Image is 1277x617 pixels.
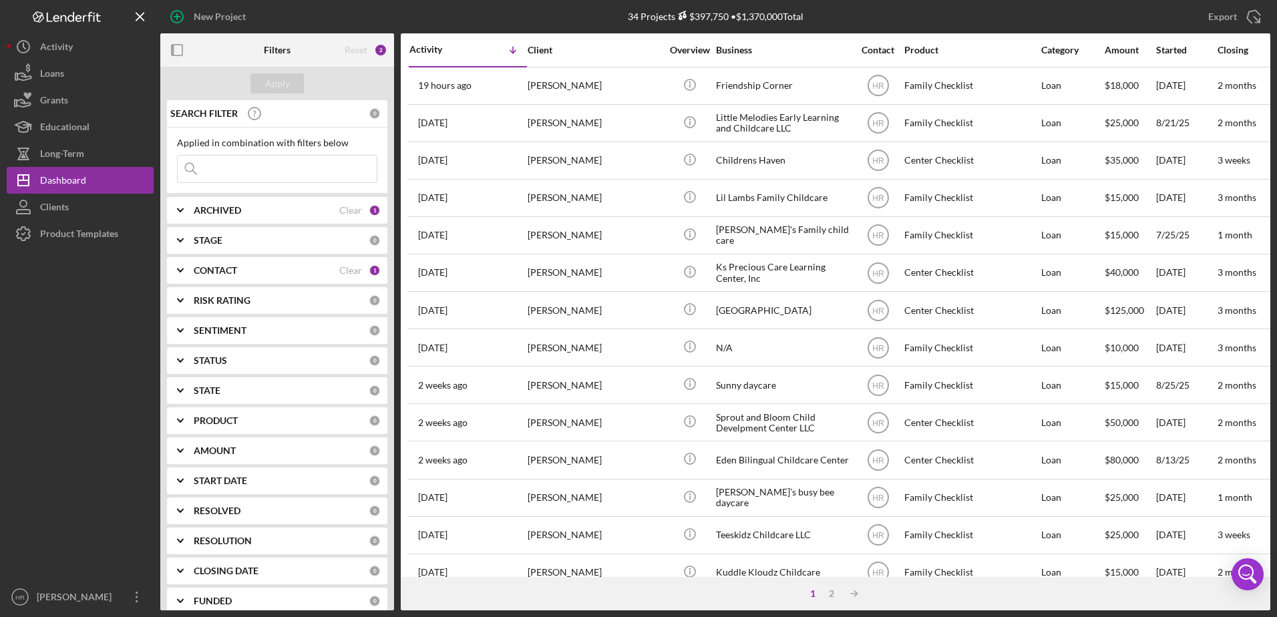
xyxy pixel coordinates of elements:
div: 8/13/25 [1156,442,1216,477]
div: 0 [369,535,381,547]
div: [PERSON_NAME] [528,442,661,477]
div: Loan [1041,292,1103,328]
b: STAGE [194,235,222,246]
span: $15,000 [1105,566,1139,578]
time: 2025-08-29 15:38 [418,567,447,578]
div: [PERSON_NAME] [528,292,661,328]
button: Long-Term [7,140,154,167]
time: 3 months [1218,192,1256,203]
div: 0 [369,108,381,120]
span: $25,000 [1105,529,1139,540]
div: Center Checklist [904,442,1038,477]
div: Activity [409,44,468,55]
b: Filters [264,45,291,55]
button: Loans [7,60,154,87]
span: $125,000 [1105,304,1144,316]
text: HR [872,531,884,540]
div: Family Checklist [904,180,1038,216]
text: HR [15,594,25,601]
time: 2025-09-04 16:06 [418,492,447,503]
div: Childrens Haven [716,143,850,178]
div: Client [528,45,661,55]
div: New Project [194,3,246,30]
time: 2025-09-11 21:56 [418,380,468,391]
time: 3 weeks [1218,529,1250,540]
div: Family Checklist [904,218,1038,253]
div: Loan [1041,555,1103,590]
time: 2 months [1218,79,1256,91]
div: Loan [1041,255,1103,290]
div: [DATE] [1156,555,1216,590]
text: HR [872,268,884,278]
button: Educational [7,114,154,140]
div: [PERSON_NAME] [528,106,661,141]
div: Loan [1041,405,1103,440]
div: 0 [369,475,381,487]
span: $15,000 [1105,229,1139,240]
div: 0 [369,565,381,577]
b: STATE [194,385,220,396]
button: Clients [7,194,154,220]
div: Family Checklist [904,106,1038,141]
div: [PERSON_NAME] [33,584,120,614]
time: 3 months [1218,266,1256,278]
div: Family Checklist [904,518,1038,553]
time: 2025-09-16 15:06 [418,305,447,316]
div: Family Checklist [904,330,1038,365]
div: [PERSON_NAME] [528,367,661,403]
div: [DATE] [1156,180,1216,216]
div: Reset [345,45,367,55]
div: 0 [369,325,381,337]
div: [PERSON_NAME] [528,330,661,365]
div: Business [716,45,850,55]
time: 2025-09-04 02:29 [418,530,447,540]
span: $80,000 [1105,454,1139,465]
div: Clients [40,194,69,224]
div: Loan [1041,68,1103,104]
div: 0 [369,355,381,367]
div: Sunny daycare [716,367,850,403]
div: Clear [339,205,362,216]
b: SENTIMENT [194,325,246,336]
b: CONTACT [194,265,237,276]
div: 0 [369,415,381,427]
span: $25,000 [1105,491,1139,503]
text: HR [872,456,884,465]
div: Center Checklist [904,255,1038,290]
b: FUNDED [194,596,232,606]
div: [PERSON_NAME] [528,180,661,216]
text: HR [872,306,884,315]
div: Kuddle Kloudz Childcare [716,555,850,590]
div: Loan [1041,442,1103,477]
div: Loan [1041,143,1103,178]
text: HR [872,343,884,353]
time: 2025-09-17 20:02 [418,267,447,278]
div: Contact [853,45,903,55]
a: Grants [7,87,154,114]
div: Sprout and Bloom Child Develpment Center LLC [716,405,850,440]
div: Friendship Corner [716,68,850,104]
button: Apply [250,73,304,93]
div: Educational [40,114,89,144]
div: Family Checklist [904,555,1038,590]
div: Little Melodies Early Learning and Childcare LLC [716,106,850,141]
b: AMOUNT [194,445,236,456]
span: $40,000 [1105,266,1139,278]
div: Teeskidz Childcare LLC [716,518,850,553]
div: Category [1041,45,1103,55]
div: [PERSON_NAME] [528,68,661,104]
div: Overview [665,45,715,55]
div: Loan [1041,180,1103,216]
div: Lil Lambs Family Childcare [716,180,850,216]
div: [PERSON_NAME] [528,480,661,516]
div: 2 [822,588,841,599]
b: SEARCH FILTER [170,108,238,119]
div: 0 [369,385,381,397]
div: [DATE] [1156,143,1216,178]
button: Dashboard [7,167,154,194]
div: Started [1156,45,1216,55]
div: Loan [1041,480,1103,516]
div: Ks Precious Care Learning Center, Inc [716,255,850,290]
